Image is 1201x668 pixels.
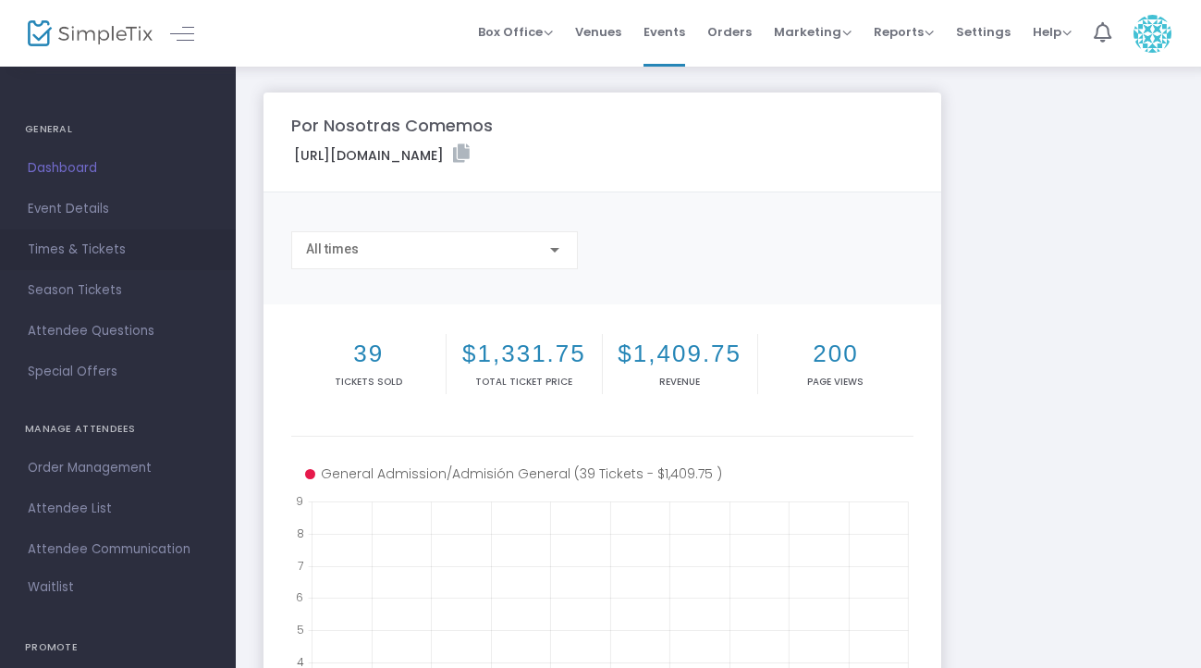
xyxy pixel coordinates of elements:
[575,8,621,56] span: Venues
[956,8,1011,56] span: Settings
[1033,23,1072,41] span: Help
[28,156,208,180] span: Dashboard
[25,629,211,666] h4: PROMOTE
[28,497,208,521] span: Attendee List
[28,456,208,480] span: Order Management
[25,111,211,148] h4: GENERAL
[295,375,442,389] p: Tickets sold
[450,340,597,368] h2: $1,331.75
[874,23,934,41] span: Reports
[25,411,211,448] h4: MANAGE ATTENDEES
[28,538,208,562] span: Attendee Communication
[297,622,304,637] text: 5
[28,578,74,597] span: Waitlist
[28,319,208,343] span: Attendee Questions
[28,360,208,384] span: Special Offers
[607,340,754,368] h2: $1,409.75
[28,238,208,262] span: Times & Tickets
[296,589,303,605] text: 6
[296,493,303,509] text: 9
[291,113,493,138] m-panel-title: Por Nosotras Comemos
[774,23,852,41] span: Marketing
[295,340,442,368] h2: 39
[294,144,470,166] label: [URL][DOMAIN_NAME]
[762,340,910,368] h2: 200
[643,8,685,56] span: Events
[707,8,752,56] span: Orders
[450,375,597,389] p: Total Ticket Price
[28,278,208,303] span: Season Tickets
[28,197,208,221] span: Event Details
[478,23,553,41] span: Box Office
[762,375,910,389] p: Page Views
[607,375,754,389] p: Revenue
[297,525,304,540] text: 8
[306,241,359,256] span: All times
[298,557,303,573] text: 7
